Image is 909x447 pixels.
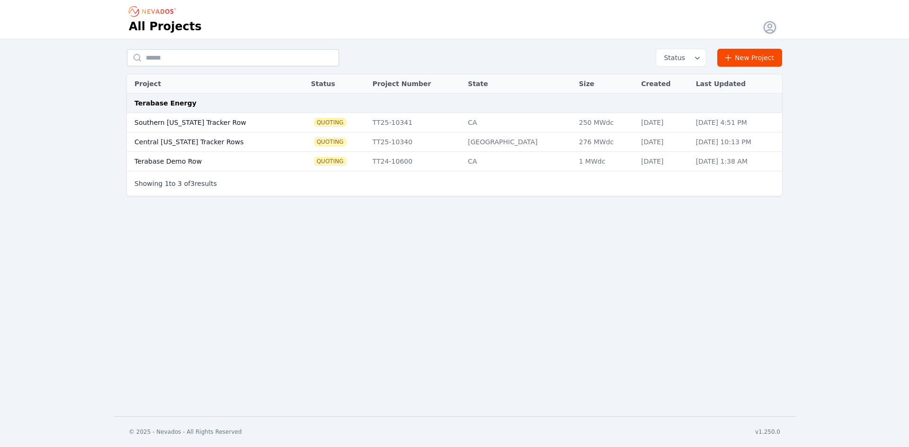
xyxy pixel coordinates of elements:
th: Project Number [368,74,463,94]
td: Central [US_STATE] Tracker Rows [127,132,293,152]
th: Last Updated [691,74,782,94]
span: 1 [165,180,169,187]
td: Terabase Demo Row [127,152,293,171]
td: [DATE] [636,113,691,132]
span: 3 [178,180,182,187]
nav: Breadcrumb [129,4,179,19]
th: Project [127,74,293,94]
th: Created [636,74,691,94]
td: 276 MWdc [574,132,636,152]
a: New Project [717,49,782,67]
td: CA [463,113,574,132]
td: Southern [US_STATE] Tracker Row [127,113,293,132]
td: 1 MWdc [574,152,636,171]
td: [DATE] 1:38 AM [691,152,782,171]
tr: Southern [US_STATE] Tracker RowQuotingTT25-10341CA250 MWdc[DATE][DATE] 4:51 PM [127,113,782,132]
button: Status [656,49,706,66]
td: TT25-10340 [368,132,463,152]
td: CA [463,152,574,171]
span: Quoting [315,138,346,146]
span: Quoting [315,119,346,126]
span: 3 [190,180,195,187]
span: Quoting [315,158,346,165]
h1: All Projects [129,19,202,34]
tr: Terabase Demo RowQuotingTT24-10600CA1 MWdc[DATE][DATE] 1:38 AM [127,152,782,171]
td: [DATE] 4:51 PM [691,113,782,132]
th: State [463,74,574,94]
div: v1.250.0 [755,428,780,436]
td: Terabase Energy [127,94,782,113]
td: [DATE] [636,132,691,152]
td: [GEOGRAPHIC_DATA] [463,132,574,152]
td: TT24-10600 [368,152,463,171]
th: Status [306,74,368,94]
span: Status [660,53,685,62]
td: TT25-10341 [368,113,463,132]
td: [DATE] [636,152,691,171]
p: Showing to of results [134,179,217,188]
tr: Central [US_STATE] Tracker RowsQuotingTT25-10340[GEOGRAPHIC_DATA]276 MWdc[DATE][DATE] 10:13 PM [127,132,782,152]
th: Size [574,74,636,94]
div: © 2025 - Nevados - All Rights Reserved [129,428,242,436]
td: [DATE] 10:13 PM [691,132,782,152]
td: 250 MWdc [574,113,636,132]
